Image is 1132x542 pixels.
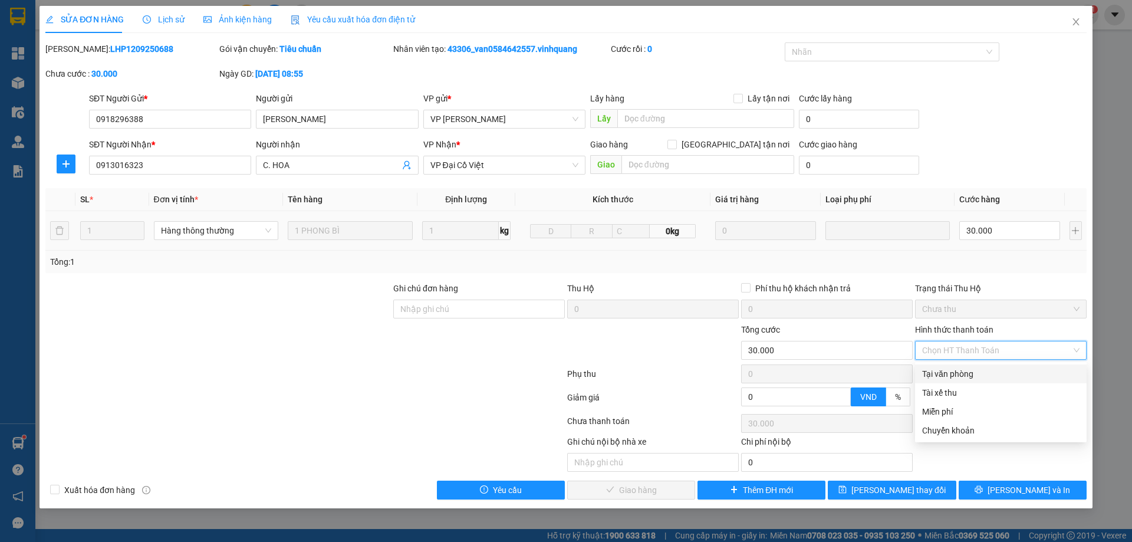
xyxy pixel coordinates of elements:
span: Yêu cầu [493,484,522,497]
span: user-add [402,160,412,170]
div: Ngày GD: [219,67,391,80]
button: delete [50,221,69,240]
input: Cước giao hàng [799,156,919,175]
input: 0 [715,221,815,240]
span: Lấy [590,109,617,128]
input: Ghi chú đơn hàng [393,300,565,318]
label: Hình thức thanh toán [915,325,993,334]
button: plus [1070,221,1082,240]
span: [PERSON_NAME] thay đổi [851,484,946,497]
div: Giảm giá [566,391,740,412]
input: Cước lấy hàng [799,110,919,129]
span: LHP1409250990 [106,38,205,54]
div: Chuyển khoản [922,424,1080,437]
b: [DATE] 08:55 [255,69,303,78]
span: printer [975,485,983,495]
span: Thêm ĐH mới [743,484,793,497]
span: Giá trị hàng [715,195,759,204]
span: plus [57,159,75,169]
input: Dọc đường [621,155,794,174]
span: picture [203,15,212,24]
span: SỬA ĐƠN HÀNG [45,15,124,24]
span: 0kg [650,224,696,238]
div: Tài xế thu [922,386,1080,399]
span: Thu Hộ [567,284,594,293]
span: Lấy tận nơi [743,92,794,105]
span: Tổng cước [741,325,780,334]
span: Giao hàng [590,140,628,149]
div: Người gửi [256,92,418,105]
div: Chưa cước : [45,67,217,80]
b: 30.000 [91,69,117,78]
strong: CÔNG TY TNHH VĨNH QUANG [30,9,94,48]
img: logo [6,33,19,88]
th: Loại phụ phí [821,188,955,211]
div: Phụ thu [566,367,740,388]
div: SĐT Người Nhận [89,138,251,151]
span: VP Đại Cồ Việt [430,156,578,174]
div: Trạng thái Thu Hộ [915,282,1087,295]
div: Miễn phí [922,405,1080,418]
span: VP LÊ HỒNG PHONG [430,110,578,128]
span: Định lượng [445,195,487,204]
span: Cước hàng [959,195,1000,204]
div: [PERSON_NAME]: [45,42,217,55]
span: plus [730,485,738,495]
span: Tên hàng [288,195,323,204]
b: 43306_van0584642557.vinhquang [447,44,577,54]
input: C [612,224,650,238]
span: Xuất hóa đơn hàng [60,484,140,497]
span: Lịch sử [143,15,185,24]
div: Ghi chú nội bộ nhà xe [567,435,739,453]
span: Chưa thu [922,300,1080,318]
div: VP gửi [423,92,585,105]
label: Ghi chú đơn hàng [393,284,458,293]
div: Tổng: 1 [50,255,437,268]
span: kg [499,221,511,240]
div: SĐT Người Gửi [89,92,251,105]
div: Chưa thanh toán [566,415,740,435]
span: Lấy hàng [590,94,624,103]
span: [PERSON_NAME] và In [988,484,1070,497]
span: clock-circle [143,15,151,24]
button: Close [1059,6,1092,39]
button: exclamation-circleYêu cầu [437,481,565,500]
strong: Hotline : 0889 23 23 23 [24,78,100,87]
span: Đơn vị tính [154,195,198,204]
span: close [1071,17,1081,27]
div: Nhân viên tạo: [393,42,608,55]
input: R [571,224,613,238]
input: VD: Bàn, Ghế [288,221,413,240]
span: % [895,392,901,402]
span: exclamation-circle [480,485,488,495]
input: Dọc đường [617,109,794,128]
span: SL [80,195,90,204]
strong: PHIẾU GỬI HÀNG [32,50,92,75]
button: printer[PERSON_NAME] và In [959,481,1087,500]
span: save [838,485,847,495]
div: Cước rồi : [611,42,782,55]
label: Cước lấy hàng [799,94,852,103]
b: Tiêu chuẩn [279,44,321,54]
b: 0 [647,44,652,54]
span: Phí thu hộ khách nhận trả [751,282,855,295]
div: Gói vận chuyển: [219,42,391,55]
span: Chọn HT Thanh Toán [922,341,1080,359]
span: Giao [590,155,621,174]
div: Tại văn phòng [922,367,1080,380]
span: VND [860,392,877,402]
label: Cước giao hàng [799,140,857,149]
span: Yêu cầu xuất hóa đơn điện tử [291,15,415,24]
span: VP Nhận [423,140,456,149]
span: [GEOGRAPHIC_DATA] tận nơi [677,138,794,151]
button: plusThêm ĐH mới [697,481,825,500]
span: Ảnh kiện hàng [203,15,272,24]
div: Chi phí nội bộ [741,435,913,453]
input: D [530,224,572,238]
b: LHP1209250688 [110,44,173,54]
div: Người nhận [256,138,418,151]
span: info-circle [142,486,150,494]
span: Hàng thông thường [161,222,272,239]
img: icon [291,15,300,25]
button: checkGiao hàng [567,481,695,500]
